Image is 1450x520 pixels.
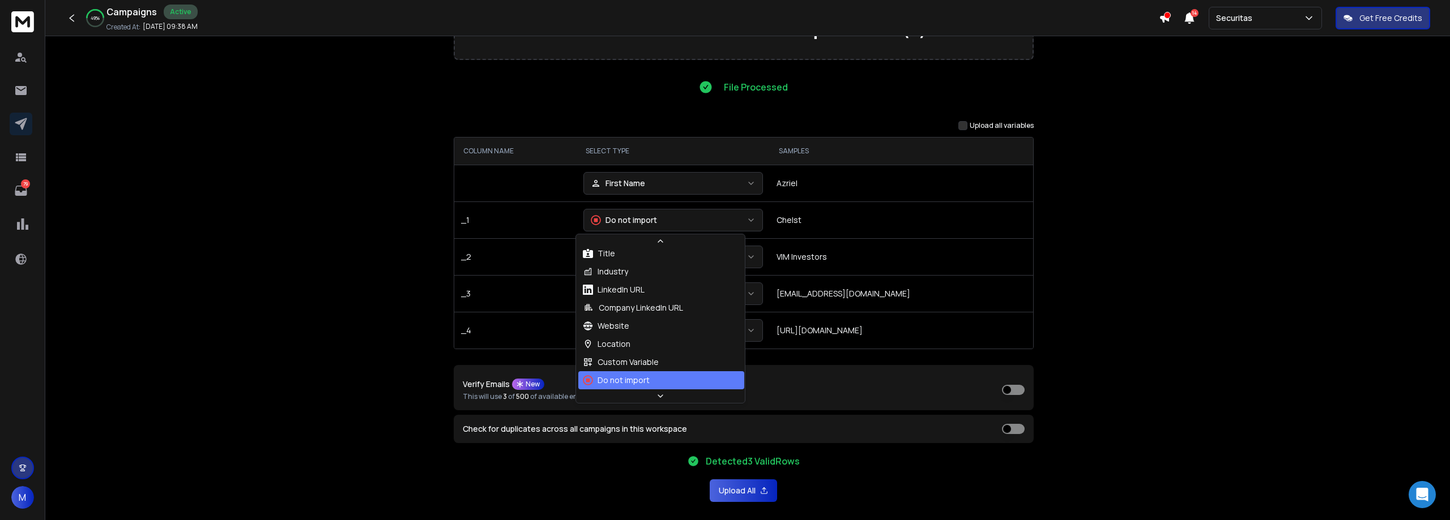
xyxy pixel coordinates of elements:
th: COLUMN NAME [454,137,577,165]
p: File Processed [724,80,788,94]
div: Open Intercom Messenger [1409,481,1436,508]
p: Get Free Credits [1359,12,1422,24]
p: Detected 3 Valid Rows [706,454,800,468]
p: 49 % [91,15,100,22]
div: Website [583,320,629,332]
div: Title [583,248,615,259]
button: Upload All [710,479,777,502]
div: First Name [591,178,645,189]
td: _4 [454,312,577,349]
h1: Campaigns [106,5,157,19]
td: _2 [454,238,577,275]
div: LinkedIn URL [583,284,645,295]
td: _1 [454,201,577,238]
div: Custom Variable [583,356,659,368]
p: [DATE] 09:38 AM [143,22,198,31]
p: Created At: [106,23,140,32]
label: Check for duplicates across all campaigns in this workspace [463,425,687,433]
td: _3 [454,275,577,312]
td: [URL][DOMAIN_NAME] [770,312,1033,349]
td: Chelst [770,201,1033,238]
div: Do not import [591,214,657,226]
th: SELECT TYPE [577,137,770,165]
span: 14 [1191,9,1199,17]
div: New [512,379,544,390]
div: Active [164,5,198,19]
div: Location [583,338,630,350]
td: [EMAIL_ADDRESS][DOMAIN_NAME] [770,275,1033,312]
span: M [11,486,34,509]
p: Verify Emails [463,380,510,388]
th: SAMPLES [770,137,1033,165]
label: Upload all variables [970,121,1034,130]
td: VIM Investors [770,238,1033,275]
div: Do not import [583,375,650,386]
div: Industry [583,266,628,277]
p: This will use of of available email verification credits. [463,392,652,401]
p: Securitas [1216,12,1257,24]
span: 500 [516,392,529,401]
div: Company LinkedIn URL [583,302,683,313]
span: 3 [503,392,507,401]
p: 79 [21,179,30,188]
td: Azriel [770,165,1033,201]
